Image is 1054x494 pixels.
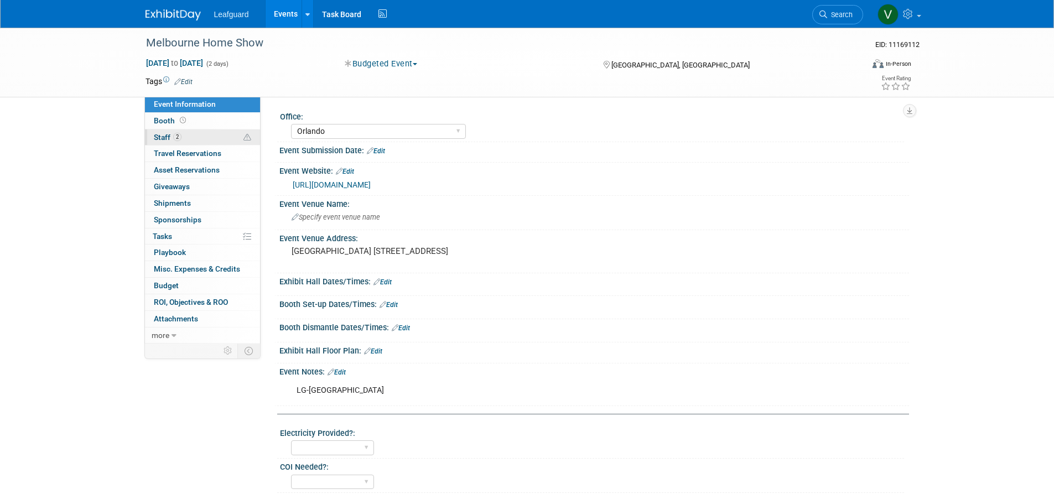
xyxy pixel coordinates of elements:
a: Staff2 [145,129,260,145]
a: Tasks [145,228,260,245]
a: Search [812,5,863,24]
a: Shipments [145,195,260,211]
a: Attachments [145,311,260,327]
a: Giveaways [145,179,260,195]
a: Booth [145,113,260,129]
div: Event Rating [881,76,911,81]
a: Edit [392,324,410,332]
span: Playbook [154,248,186,257]
div: Event Format [798,58,912,74]
a: Asset Reservations [145,162,260,178]
span: Budget [154,281,179,290]
a: Edit [380,301,398,309]
div: Office: [280,108,904,122]
span: Leafguard [214,10,249,19]
img: Victoria Eaton [878,4,899,25]
span: more [152,331,169,340]
span: 2 [173,133,181,141]
span: Event Information [154,100,216,108]
a: Travel Reservations [145,145,260,162]
span: Misc. Expenses & Credits [154,264,240,273]
a: Edit [373,278,392,286]
a: Misc. Expenses & Credits [145,261,260,277]
div: Electricity Provided?: [280,425,904,439]
div: Melbourne Home Show [142,33,847,53]
a: Edit [367,147,385,155]
div: In-Person [885,60,911,68]
span: Sponsorships [154,215,201,224]
img: Format-Inperson.png [873,59,884,68]
a: Edit [364,347,382,355]
span: ROI, Objectives & ROO [154,298,228,306]
a: Edit [328,368,346,376]
span: Tasks [153,232,172,241]
button: Budgeted Event [341,58,422,70]
div: Event Website: [279,163,909,177]
span: Specify event venue name [292,213,380,221]
span: to [169,59,180,67]
span: Giveaways [154,182,190,191]
a: Event Information [145,96,260,112]
span: Asset Reservations [154,165,220,174]
span: (2 days) [205,60,229,67]
img: ExhibitDay [146,9,201,20]
div: COI Needed?: [280,459,904,472]
a: Edit [336,168,354,175]
td: Toggle Event Tabs [237,344,260,358]
div: Event Venue Name: [279,196,909,210]
div: Booth Set-up Dates/Times: [279,296,909,310]
a: Sponsorships [145,212,260,228]
span: Potential Scheduling Conflict -- at least one attendee is tagged in another overlapping event. [243,133,251,143]
div: Booth Dismantle Dates/Times: [279,319,909,334]
span: Travel Reservations [154,149,221,158]
span: Search [827,11,853,19]
span: Shipments [154,199,191,207]
a: more [145,327,260,344]
a: Edit [174,78,193,86]
span: Booth [154,116,188,125]
span: [DATE] [DATE] [146,58,204,68]
a: Playbook [145,245,260,261]
div: Exhibit Hall Dates/Times: [279,273,909,288]
a: Budget [145,278,260,294]
div: Event Notes: [279,363,909,378]
td: Personalize Event Tab Strip [219,344,238,358]
a: [URL][DOMAIN_NAME] [293,180,371,189]
td: Tags [146,76,193,87]
div: Event Venue Address: [279,230,909,244]
div: Exhibit Hall Floor Plan: [279,342,909,357]
a: ROI, Objectives & ROO [145,294,260,310]
div: Event Submission Date: [279,142,909,157]
span: Booth not reserved yet [178,116,188,124]
span: [GEOGRAPHIC_DATA], [GEOGRAPHIC_DATA] [611,61,750,69]
span: Attachments [154,314,198,323]
span: Event ID: 11169112 [875,40,920,49]
div: LG-[GEOGRAPHIC_DATA] [289,379,787,402]
span: Staff [154,133,181,142]
pre: [GEOGRAPHIC_DATA] [STREET_ADDRESS] [292,246,529,256]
